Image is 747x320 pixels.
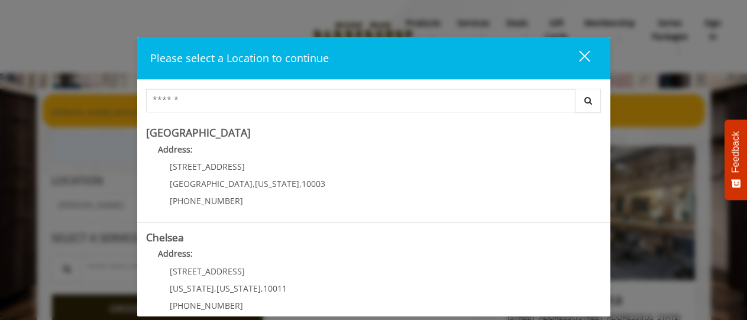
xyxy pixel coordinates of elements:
[170,300,243,311] span: [PHONE_NUMBER]
[565,50,589,67] div: close dialog
[557,46,597,70] button: close dialog
[730,131,741,173] span: Feedback
[146,89,602,118] div: Center Select
[146,125,251,140] b: [GEOGRAPHIC_DATA]
[214,283,216,294] span: ,
[725,119,747,200] button: Feedback - Show survey
[146,89,575,112] input: Search Center
[261,283,263,294] span: ,
[170,178,253,189] span: [GEOGRAPHIC_DATA]
[158,248,193,259] b: Address:
[302,178,325,189] span: 10003
[170,195,243,206] span: [PHONE_NUMBER]
[216,283,261,294] span: [US_STATE]
[146,230,184,244] b: Chelsea
[170,161,245,172] span: [STREET_ADDRESS]
[170,283,214,294] span: [US_STATE]
[299,178,302,189] span: ,
[581,96,595,105] i: Search button
[158,144,193,155] b: Address:
[253,178,255,189] span: ,
[150,51,329,65] span: Please select a Location to continue
[263,283,287,294] span: 10011
[255,178,299,189] span: [US_STATE]
[170,266,245,277] span: [STREET_ADDRESS]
